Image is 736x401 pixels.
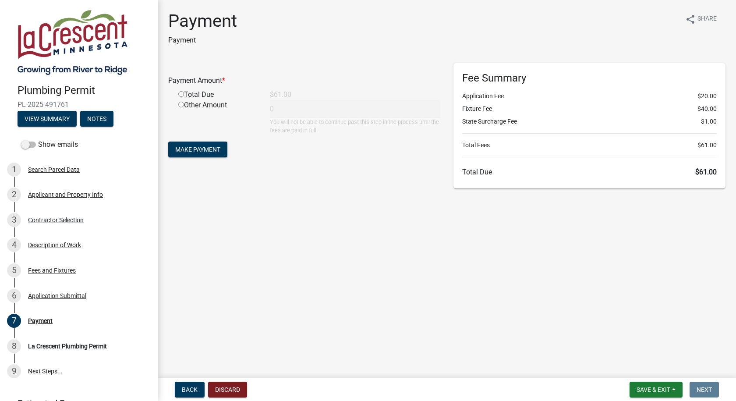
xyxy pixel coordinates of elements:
[18,111,77,127] button: View Summary
[28,343,107,349] div: La Crescent Plumbing Permit
[28,192,103,198] div: Applicant and Property Info
[168,35,237,46] p: Payment
[7,238,21,252] div: 4
[462,117,717,126] li: State Surcharge Fee
[7,314,21,328] div: 7
[168,142,227,157] button: Make Payment
[697,386,712,393] span: Next
[18,84,151,97] h4: Plumbing Permit
[637,386,670,393] span: Save & Exit
[172,89,263,100] div: Total Due
[208,382,247,397] button: Discard
[28,242,81,248] div: Description of Work
[7,163,21,177] div: 1
[7,263,21,277] div: 5
[690,382,719,397] button: Next
[695,168,717,176] span: $61.00
[162,75,447,86] div: Payment Amount
[175,382,205,397] button: Back
[697,14,717,25] span: Share
[28,267,76,273] div: Fees and Fixtures
[697,104,717,114] span: $40.00
[7,339,21,353] div: 8
[701,117,717,126] span: $1.00
[18,100,140,109] span: PL-2025-491761
[18,9,127,75] img: City of La Crescent, Minnesota
[462,72,717,85] h6: Fee Summary
[28,167,80,173] div: Search Parcel Data
[697,92,717,101] span: $20.00
[80,111,113,127] button: Notes
[7,188,21,202] div: 2
[678,11,724,28] button: shareShare
[168,11,237,32] h1: Payment
[172,100,263,135] div: Other Amount
[630,382,683,397] button: Save & Exit
[182,386,198,393] span: Back
[462,104,717,114] li: Fixture Fee
[80,116,113,123] wm-modal-confirm: Notes
[7,364,21,378] div: 9
[462,92,717,101] li: Application Fee
[21,139,78,150] label: Show emails
[462,141,717,150] li: Total Fees
[7,289,21,303] div: 6
[697,141,717,150] span: $61.00
[18,116,77,123] wm-modal-confirm: Summary
[28,318,53,324] div: Payment
[462,168,717,176] h6: Total Due
[28,217,84,223] div: Contractor Selection
[175,146,220,153] span: Make Payment
[7,213,21,227] div: 3
[685,14,696,25] i: share
[28,293,86,299] div: Application Submittal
